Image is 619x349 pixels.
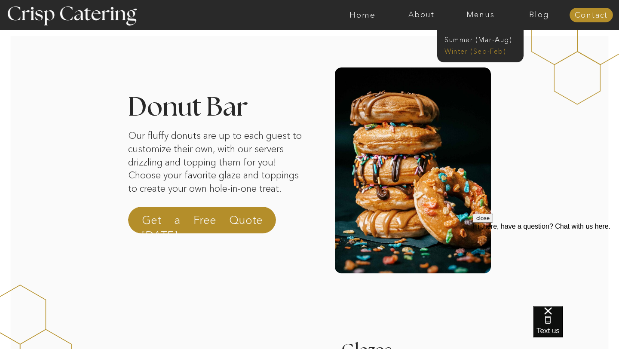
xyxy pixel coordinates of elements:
a: Blog [510,11,569,19]
a: Get a Free Quote [DATE] [142,212,263,233]
iframe: podium webchat widget prompt [473,214,619,317]
h2: Donut Bar [128,95,323,118]
a: About [392,11,451,19]
a: Menus [451,11,510,19]
a: Contact [570,11,613,20]
a: Winter (Sep-Feb) [444,46,515,55]
a: Summer (Mar-Aug) [444,35,521,43]
a: Home [333,11,392,19]
iframe: podium webchat widget bubble [533,306,619,349]
p: Our fluffy donuts are up to each guest to customize their own, with our servers drizzling and top... [128,129,309,197]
